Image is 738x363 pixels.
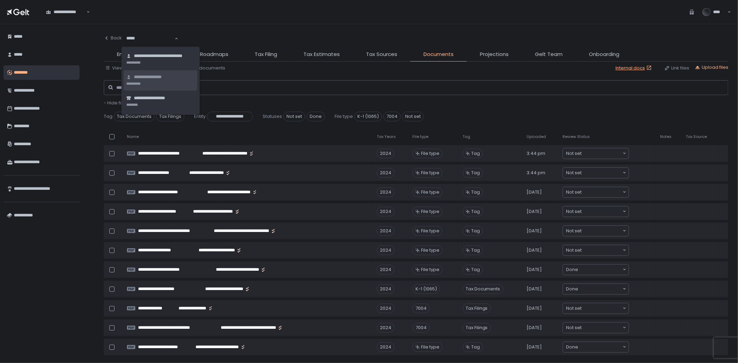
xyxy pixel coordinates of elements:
[589,50,619,58] span: Onboarding
[582,305,622,312] input: Search for option
[563,264,629,275] div: Search for option
[563,134,590,139] span: Review Status
[377,245,394,255] div: 2024
[377,226,394,236] div: 2024
[421,208,439,215] span: File type
[582,247,622,254] input: Search for option
[463,323,491,333] span: Tax Filings
[263,113,282,120] span: Statuses
[412,323,430,333] div: 7004
[566,169,582,176] span: Not set
[563,303,629,314] div: Search for option
[377,134,396,139] span: Tax Years
[377,323,394,333] div: 2024
[421,267,439,273] span: File type
[566,305,582,312] span: Not set
[104,31,122,45] button: Back
[421,247,439,253] span: File type
[471,247,480,253] span: Tag
[480,50,509,58] span: Projections
[566,266,578,273] span: Done
[527,247,542,253] span: [DATE]
[383,112,401,121] span: 7004
[566,247,582,254] span: Not set
[582,227,622,234] input: Search for option
[660,134,672,139] span: Notes
[412,284,440,294] div: K-1 (1065)
[471,208,480,215] span: Tag
[471,267,480,273] span: Tag
[194,113,206,120] span: Entity
[563,284,629,294] div: Search for option
[535,50,563,58] span: Gelt Team
[423,50,454,58] span: Documents
[527,170,545,176] span: 3:44 pm
[156,112,184,121] span: Tax Filings
[42,4,90,19] div: Search for option
[104,35,122,41] div: Back
[421,170,439,176] span: File type
[563,245,629,255] div: Search for option
[463,284,503,294] span: Tax Documents
[402,112,424,121] span: Not set
[421,228,439,234] span: File type
[695,64,728,71] button: Upload files
[527,228,542,234] span: [DATE]
[527,344,542,350] span: [DATE]
[114,112,155,121] span: Tax Documents
[471,228,480,234] span: Tag
[471,344,480,350] span: Tag
[377,284,394,294] div: 2024
[122,31,178,46] div: Search for option
[366,50,397,58] span: Tax Sources
[527,305,542,311] span: [DATE]
[126,35,174,42] input: Search for option
[566,227,582,234] span: Not set
[127,134,139,139] span: Name
[303,50,340,58] span: Tax Estimates
[377,187,394,197] div: 2024
[527,325,542,331] span: [DATE]
[566,189,582,196] span: Not set
[616,65,653,71] a: Internal docs
[377,149,394,158] div: 2024
[664,65,689,71] button: Link files
[104,100,131,106] button: - Hide filters
[377,304,394,313] div: 2024
[412,134,428,139] span: File type
[527,189,542,195] span: [DATE]
[307,112,325,121] span: Done
[463,134,470,139] span: Tag
[582,324,622,331] input: Search for option
[335,113,353,120] span: File type
[582,150,622,157] input: Search for option
[421,150,439,157] span: File type
[566,208,582,215] span: Not set
[527,208,542,215] span: [DATE]
[527,134,546,139] span: Uploaded
[412,304,430,313] div: 7004
[200,50,228,58] span: Roadmaps
[582,189,622,196] input: Search for option
[283,112,305,121] span: Not set
[471,150,480,157] span: Tag
[566,150,582,157] span: Not set
[377,207,394,216] div: 2024
[563,226,629,236] div: Search for option
[527,150,545,157] span: 3:44 pm
[255,50,277,58] span: Tax Filing
[566,324,582,331] span: Not set
[527,286,542,292] span: [DATE]
[105,65,153,71] div: View by: Tax years
[563,148,629,159] div: Search for option
[471,170,480,176] span: Tag
[377,265,394,274] div: 2024
[563,206,629,217] div: Search for option
[563,323,629,333] div: Search for option
[421,344,439,350] span: File type
[117,50,131,58] span: Entity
